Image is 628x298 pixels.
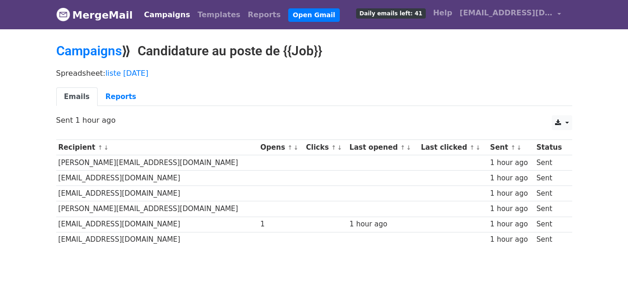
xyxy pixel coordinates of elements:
a: ↑ [331,144,337,151]
a: ↓ [406,144,411,151]
a: Campaigns [56,43,122,59]
span: [EMAIL_ADDRESS][DOMAIN_NAME] [460,7,553,19]
td: Sent [534,201,567,217]
a: ↑ [288,144,293,151]
td: Sent [534,217,567,232]
a: Templates [194,6,244,24]
th: Last clicked [419,140,488,155]
p: Sent 1 hour ago [56,115,572,125]
div: 1 hour ago [490,188,532,199]
a: ↓ [293,144,298,151]
a: ↓ [337,144,342,151]
div: 1 [260,219,302,230]
div: 1 hour ago [490,234,532,245]
td: Sent [534,155,567,171]
div: 1 hour ago [490,173,532,184]
a: Campaigns [140,6,194,24]
a: Reports [98,87,144,106]
a: ↑ [469,144,475,151]
td: [PERSON_NAME][EMAIL_ADDRESS][DOMAIN_NAME] [56,155,258,171]
td: Sent [534,186,567,201]
a: Help [430,4,456,22]
a: Reports [244,6,284,24]
th: Recipient [56,140,258,155]
th: Clicks [304,140,347,155]
div: 1 hour ago [490,219,532,230]
td: Sent [534,232,567,247]
img: MergeMail logo [56,7,70,21]
a: liste [DATE] [106,69,149,78]
a: ↓ [476,144,481,151]
a: ↑ [400,144,405,151]
th: Last opened [347,140,419,155]
h2: ⟫ Candidature au poste de {{Job}} [56,43,572,59]
a: Daily emails left: 41 [352,4,429,22]
th: Opens [258,140,304,155]
td: Sent [534,171,567,186]
td: [PERSON_NAME][EMAIL_ADDRESS][DOMAIN_NAME] [56,201,258,217]
a: Open Gmail [288,8,340,22]
td: [EMAIL_ADDRESS][DOMAIN_NAME] [56,186,258,201]
a: [EMAIL_ADDRESS][DOMAIN_NAME] [456,4,565,26]
a: ↓ [104,144,109,151]
td: [EMAIL_ADDRESS][DOMAIN_NAME] [56,232,258,247]
th: Sent [488,140,535,155]
a: ↓ [516,144,522,151]
td: [EMAIL_ADDRESS][DOMAIN_NAME] [56,171,258,186]
span: Daily emails left: 41 [356,8,425,19]
th: Status [534,140,567,155]
div: 1 hour ago [490,158,532,168]
a: MergeMail [56,5,133,25]
a: ↑ [510,144,516,151]
td: [EMAIL_ADDRESS][DOMAIN_NAME] [56,217,258,232]
a: ↑ [98,144,103,151]
a: Emails [56,87,98,106]
div: 1 hour ago [350,219,416,230]
div: 1 hour ago [490,204,532,214]
p: Spreadsheet: [56,68,572,78]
